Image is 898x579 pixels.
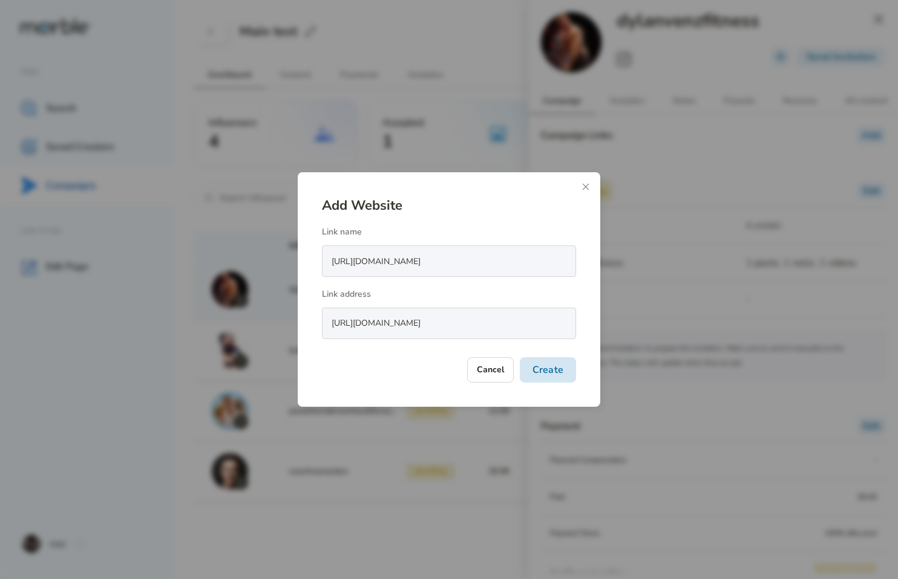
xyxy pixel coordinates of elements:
[323,256,566,267] input: Link name
[322,289,576,308] label: Link address
[322,227,576,245] label: Link name
[477,363,504,377] h4: Cancel
[322,196,576,215] h2: Add Website
[533,363,564,377] h4: Create
[323,317,566,329] input: marble.com
[520,357,576,383] button: Create
[467,357,514,383] button: Cancel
